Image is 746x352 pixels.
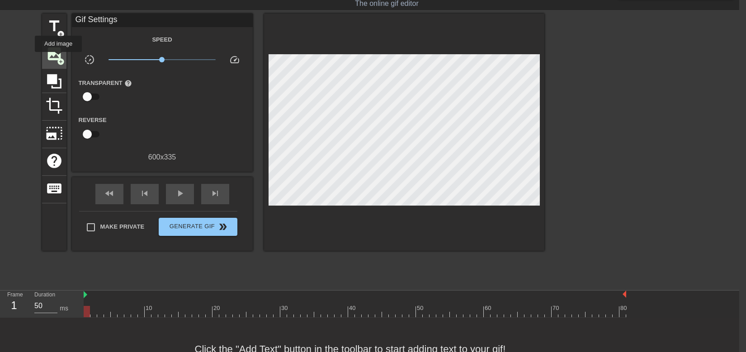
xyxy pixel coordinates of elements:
[552,304,561,313] div: 70
[152,35,172,44] label: Speed
[210,188,221,199] span: skip_next
[46,18,63,35] span: title
[46,97,63,114] span: crop
[349,304,357,313] div: 40
[72,152,253,163] div: 600 x 335
[623,291,626,298] img: bound-end.png
[485,304,493,313] div: 60
[46,125,63,142] span: photo_size_select_large
[34,292,55,298] label: Duration
[139,188,150,199] span: skip_previous
[0,291,28,317] div: Frame
[146,304,154,313] div: 10
[229,54,240,65] span: speed
[124,80,132,87] span: help
[620,304,628,313] div: 80
[213,304,222,313] div: 20
[79,79,132,88] label: Transparent
[281,304,289,313] div: 30
[217,221,228,232] span: double_arrow
[84,54,95,65] span: slow_motion_video
[417,304,425,313] div: 50
[57,58,65,66] span: add_circle
[72,14,253,27] div: Gif Settings
[46,45,63,62] span: image
[159,218,237,236] button: Generate Gif
[175,188,185,199] span: play_arrow
[60,304,68,313] div: ms
[104,188,115,199] span: fast_rewind
[162,221,233,232] span: Generate Gif
[79,116,107,125] label: Reverse
[46,152,63,169] span: help
[7,297,21,314] div: 1
[46,180,63,197] span: keyboard
[57,30,65,38] span: add_circle
[100,222,145,231] span: Make Private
